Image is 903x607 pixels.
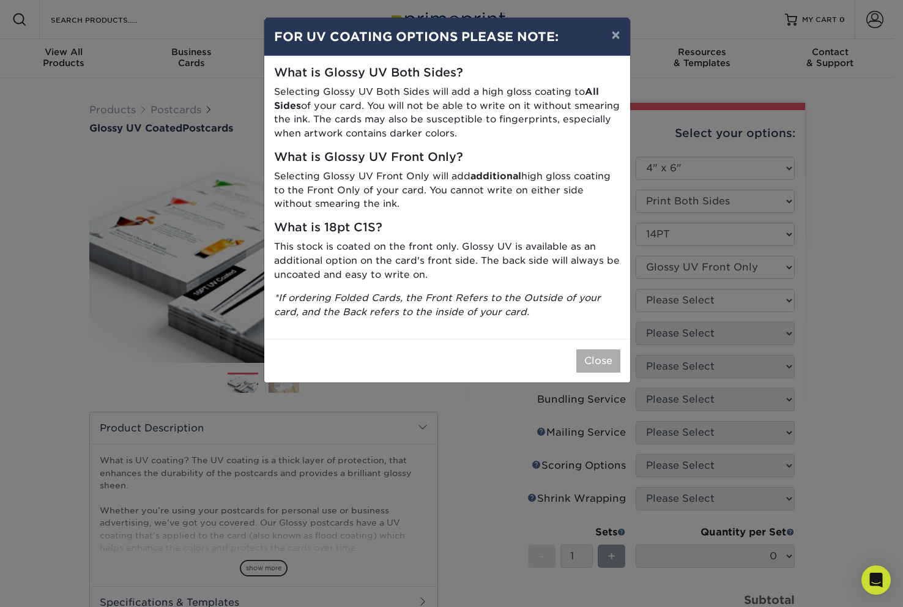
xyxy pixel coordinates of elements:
[274,292,601,318] i: *If ordering Folded Cards, the Front Refers to the Outside of your card, and the Back refers to t...
[274,86,599,111] strong: All Sides
[274,240,620,281] p: This stock is coated on the front only. Glossy UV is available as an additional option on the car...
[274,66,620,80] h5: What is Glossy UV Both Sides?
[274,169,620,211] p: Selecting Glossy UV Front Only will add high gloss coating to the Front Only of your card. You ca...
[274,28,620,46] h4: FOR UV COATING OPTIONS PLEASE NOTE:
[576,349,620,373] button: Close
[601,18,630,52] button: ×
[470,170,521,182] strong: additional
[274,221,620,235] h5: What is 18pt C1S?
[274,151,620,165] h5: What is Glossy UV Front Only?
[861,565,891,595] div: Open Intercom Messenger
[274,85,620,141] p: Selecting Glossy UV Both Sides will add a high gloss coating to of your card. You will not be abl...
